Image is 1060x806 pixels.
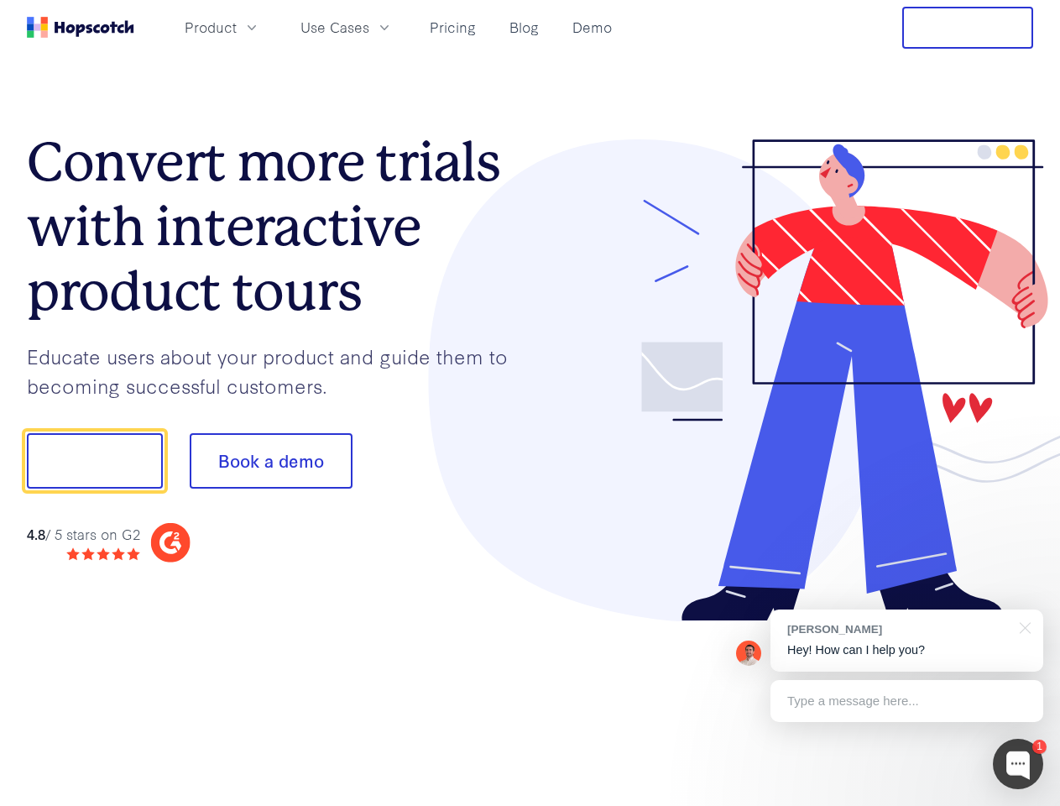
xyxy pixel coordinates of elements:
div: Type a message here... [770,680,1043,722]
span: Product [185,17,237,38]
button: Book a demo [190,433,352,489]
img: Mark Spera [736,641,761,666]
p: Educate users about your product and guide them to becoming successful customers. [27,342,530,400]
div: 1 [1032,740,1047,754]
a: Demo [566,13,619,41]
a: Home [27,17,134,38]
h1: Convert more trials with interactive product tours [27,130,530,323]
strong: 4.8 [27,524,45,543]
a: Pricing [423,13,483,41]
div: [PERSON_NAME] [787,621,1010,637]
div: / 5 stars on G2 [27,524,140,545]
span: Use Cases [300,17,369,38]
p: Hey! How can I help you? [787,641,1026,659]
button: Product [175,13,270,41]
button: Use Cases [290,13,403,41]
a: Blog [503,13,546,41]
button: Free Trial [902,7,1033,49]
button: Show me! [27,433,163,489]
